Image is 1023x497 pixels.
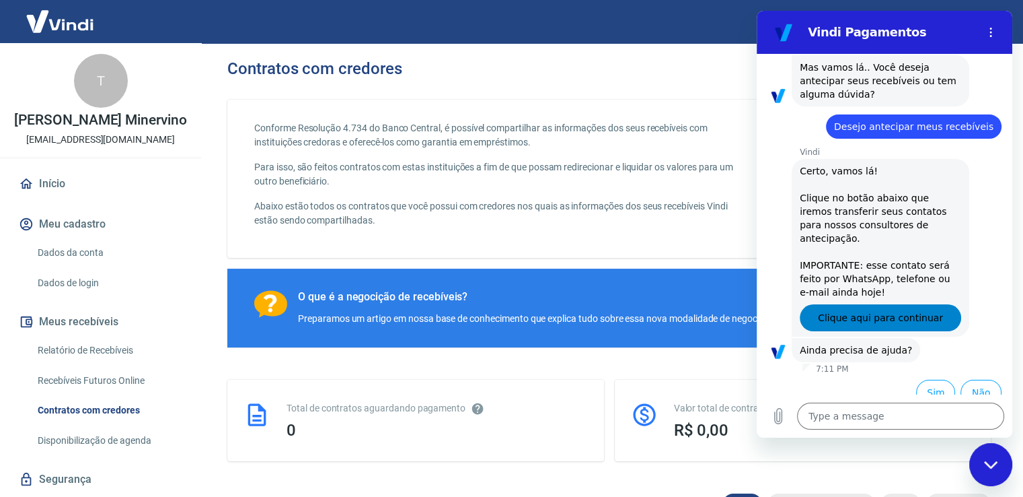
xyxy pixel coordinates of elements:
[32,427,185,455] a: Disponibilização de agenda
[254,121,751,150] p: Conforme Resolução 4.734 do Banco Central, é possível compartilhar as informações dos seus recebí...
[674,401,975,416] div: Valor total de contratos aguardando pagamento
[254,199,751,228] p: Abaixo estão todos os contratos que você possui com credores nos quais as informações dos seus re...
[16,1,104,42] img: Vindi
[287,401,588,416] div: Total de contratos aguardando pagamento
[757,11,1012,438] iframe: Messaging window
[674,421,729,440] span: R$ 0,00
[227,59,402,78] h3: Contratos com credores
[958,9,1007,34] button: Sair
[32,337,185,364] a: Relatório de Recebíveis
[32,269,185,297] a: Dados de login
[16,465,185,494] a: Segurança
[14,113,187,127] p: [PERSON_NAME] Minervino
[298,312,854,326] div: Preparamos um artigo em nossa base de conhecimento que explica tudo sobre essa nova modalidade de...
[32,397,185,424] a: Contratos com credores
[16,307,185,337] button: Meus recebíveis
[254,290,287,318] img: Ícone com um ponto de interrogação.
[32,239,185,267] a: Dados da conta
[969,443,1012,486] iframe: Button to launch messaging window, conversation in progress
[298,290,854,304] div: O que é a negocição de recebíveis?
[471,402,484,416] svg: Esses contratos não se referem à Vindi, mas sim a outras instituições.
[74,54,128,108] div: T
[16,169,185,199] a: Início
[26,133,175,147] p: [EMAIL_ADDRESS][DOMAIN_NAME]
[254,160,751,189] p: Para isso, são feitos contratos com estas instituições a fim de que possam redirecionar e liquida...
[287,421,588,440] div: 0
[16,209,185,239] button: Meu cadastro
[32,367,185,395] a: Recebíveis Futuros Online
